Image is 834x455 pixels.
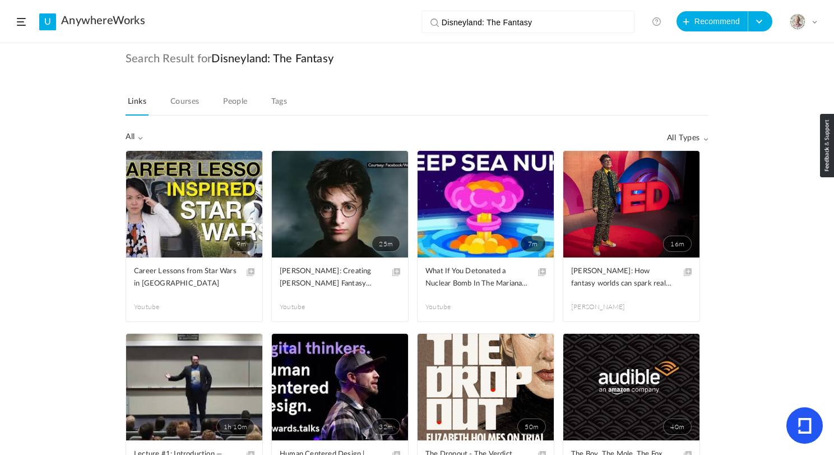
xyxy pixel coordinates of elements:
img: loop_feedback_btn.png [820,114,834,177]
a: U [39,13,56,30]
img: julia-s-version-gybnm-profile-picture-frame-2024-template-16.png [790,14,805,30]
span: 25m [372,236,400,252]
a: 7m [418,151,554,258]
span: All [126,132,143,142]
h2: Search Result for [126,52,708,82]
span: [PERSON_NAME] [571,302,632,312]
span: What If You Detonated a Nuclear Bomb In The Marianas Trench? (Science not Fantasy) [425,265,529,290]
span: Career Lessons from Star Wars in [GEOGRAPHIC_DATA] [134,265,238,290]
a: [PERSON_NAME]: Creating [PERSON_NAME] Fantasy Empire [280,265,400,291]
button: Recommend [677,11,748,31]
span: 40m [663,419,692,435]
a: 9m [126,151,262,258]
a: Career Lessons from Star Wars in [GEOGRAPHIC_DATA] [134,265,254,291]
a: Courses [168,94,202,116]
span: Youtube [134,302,194,312]
span: Disneyland: The Fantasy [211,52,333,66]
span: [PERSON_NAME]: Creating [PERSON_NAME] Fantasy Empire [280,265,383,290]
a: AnywhereWorks [61,14,145,27]
a: What If You Detonated a Nuclear Bomb In The Marianas Trench? (Science not Fantasy) [425,265,546,291]
span: Youtube [280,302,340,312]
span: 16m [663,236,692,252]
span: All Types [667,134,708,143]
span: 32m [372,419,400,435]
a: 50m [418,334,554,440]
span: Youtube [425,302,486,312]
input: Search here... [442,11,619,34]
a: 1h 10m [126,334,262,440]
a: People [221,94,250,116]
a: 16m [563,151,699,258]
a: Links [126,94,149,116]
a: 25m [272,151,408,258]
span: 50m [517,419,546,435]
a: 40m [563,334,699,440]
a: 32m [272,334,408,440]
span: [PERSON_NAME]: How fantasy worlds can spark real change | [PERSON_NAME] Talk [571,265,675,290]
span: 7m [520,236,546,252]
a: Tags [269,94,289,116]
span: 9m [229,236,254,252]
span: 1h 10m [216,419,254,435]
a: [PERSON_NAME]: How fantasy worlds can spark real change | [PERSON_NAME] Talk [571,265,692,291]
